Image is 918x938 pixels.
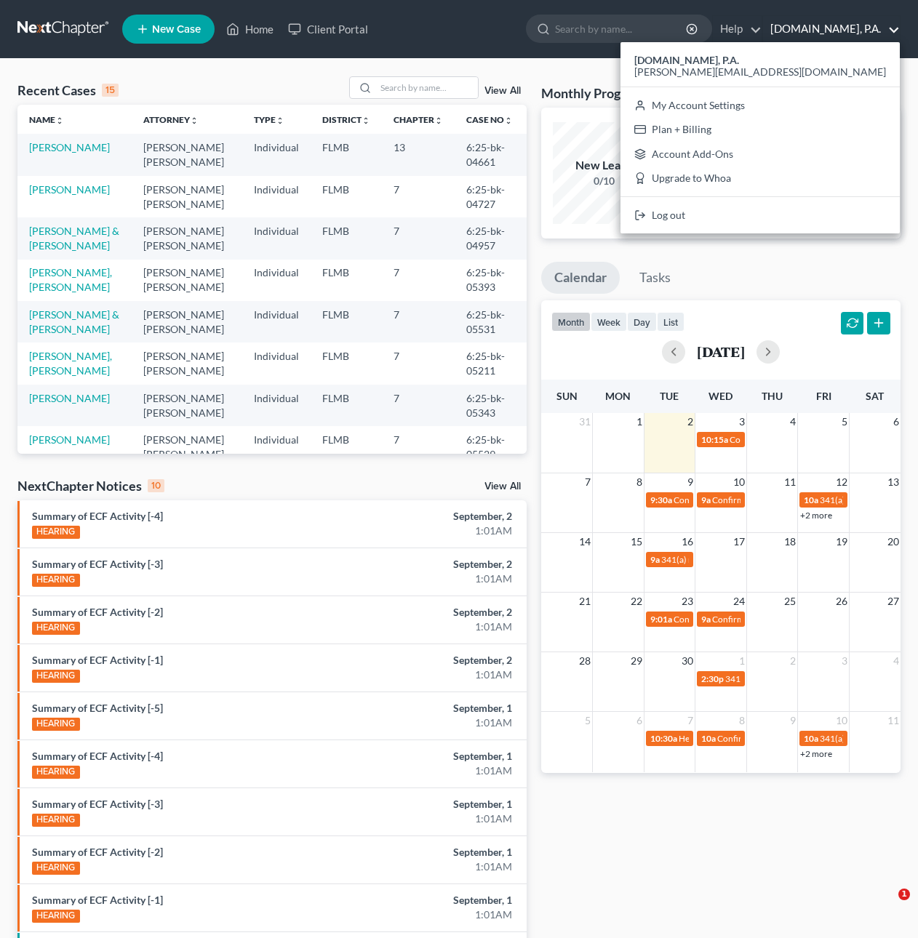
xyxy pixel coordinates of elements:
span: 10:30a [650,733,677,744]
input: Search by name... [376,77,478,98]
span: 9:01a [650,614,672,625]
td: 6:25-bk-05531 [455,301,527,342]
span: 1 [635,413,644,430]
a: [PERSON_NAME] [29,433,110,446]
span: 341(a) meeting [725,673,783,684]
a: Chapterunfold_more [394,114,443,125]
a: My Account Settings [620,93,900,118]
td: 7 [382,342,455,384]
span: 24 [732,593,746,610]
span: 10a [804,733,818,744]
td: 6:25-bk-04957 [455,217,527,259]
a: Typeunfold_more [254,114,284,125]
span: 9a [701,614,711,625]
div: HEARING [32,766,80,779]
span: Confirmation hearing [717,733,799,744]
td: 7 [382,301,455,342]
span: 9 [789,712,797,729]
h3: Monthly Progress [541,84,644,102]
div: HEARING [32,814,80,827]
div: 1:01AM [362,907,512,922]
span: 26 [834,593,849,610]
span: 3 [840,652,849,670]
a: +2 more [800,510,832,521]
span: Sat [866,390,884,402]
i: unfold_more [276,116,284,125]
a: [PERSON_NAME] [29,183,110,196]
span: 20 [886,533,901,550]
div: HEARING [32,670,80,683]
td: FLMB [311,385,382,426]
td: Individual [242,426,311,468]
div: 10 [148,479,164,492]
td: 6:25-bk-05343 [455,385,527,426]
span: New Case [152,24,201,35]
i: unfold_more [55,116,64,125]
span: Fri [816,390,831,402]
a: Districtunfold_more [322,114,370,125]
div: September, 2 [362,653,512,668]
span: 13 [886,473,901,491]
span: 11 [886,712,901,729]
span: 341(a) meeting [661,554,719,565]
a: Summary of ECF Activity [-3] [32,558,163,570]
a: Summary of ECF Activity [-1] [32,894,163,906]
a: Summary of ECF Activity [-2] [32,606,163,618]
div: 1:01AM [362,763,512,778]
td: [PERSON_NAME] [PERSON_NAME] [132,176,243,217]
td: Individual [242,217,311,259]
span: 10 [834,712,849,729]
span: Confirmation hearing [712,494,794,505]
span: 16 [680,533,695,550]
td: [PERSON_NAME] [PERSON_NAME] [132,342,243,384]
div: 1:01AM [362,572,512,586]
span: 8 [738,712,746,729]
td: [PERSON_NAME] [PERSON_NAME] [132,260,243,301]
td: 6:25-bk-04727 [455,176,527,217]
div: September, 1 [362,845,512,859]
a: View All [484,86,521,96]
a: Help [713,16,762,42]
td: FLMB [311,217,382,259]
span: Mon [605,390,631,402]
button: day [627,312,657,332]
div: 0/10 [553,174,655,188]
div: 1:01AM [362,524,512,538]
td: Individual [242,342,311,384]
span: 29 [629,652,644,670]
span: 23 [680,593,695,610]
td: FLMB [311,134,382,175]
a: [DOMAIN_NAME], P.A. [763,16,900,42]
div: HEARING [32,526,80,539]
div: HEARING [32,574,80,587]
span: 6 [635,712,644,729]
a: [PERSON_NAME] [29,141,110,153]
span: 4 [892,652,901,670]
div: September, 1 [362,797,512,811]
div: 1:01AM [362,811,512,826]
span: 2 [686,413,695,430]
span: 9a [701,494,711,505]
span: 30 [680,652,695,670]
td: 7 [382,260,455,301]
div: HEARING [32,622,80,635]
span: Confirmation hearing [674,494,756,505]
span: 7 [686,712,695,729]
span: 10a [701,733,716,744]
button: month [551,312,591,332]
a: Calendar [541,262,620,294]
span: 2 [789,652,797,670]
div: September, 1 [362,749,512,763]
span: 14 [578,533,592,550]
span: Confirmation hearing [730,434,812,445]
i: unfold_more [434,116,443,125]
td: [PERSON_NAME] [PERSON_NAME] [132,385,243,426]
td: 6:25-bk-05529 [455,426,527,468]
a: Summary of ECF Activity [-2] [32,846,163,858]
span: 10:15a [701,434,728,445]
a: Account Add-Ons [620,142,900,167]
div: September, 1 [362,893,512,907]
td: 7 [382,385,455,426]
span: 18 [783,533,797,550]
button: list [657,312,684,332]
